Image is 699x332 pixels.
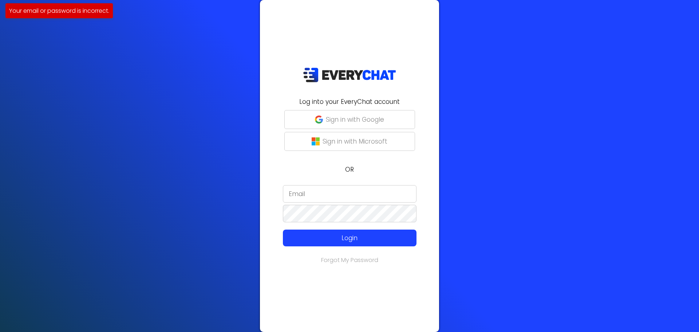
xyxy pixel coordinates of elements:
img: EveryChat_logo_dark.png [303,67,396,82]
p: Your email or password is incorrect. [9,6,109,15]
img: microsoft-logo.png [312,137,320,145]
button: Sign in with Google [284,110,415,129]
a: Forgot My Password [321,256,378,264]
p: OR [264,165,435,174]
button: Login [283,230,416,246]
h2: Log into your EveryChat account [264,97,435,106]
input: Email [283,185,416,203]
p: Sign in with Google [326,115,384,124]
p: Login [296,233,403,243]
img: google-g.png [315,116,323,124]
button: Sign in with Microsoft [284,132,415,151]
p: Sign in with Microsoft [323,137,387,146]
